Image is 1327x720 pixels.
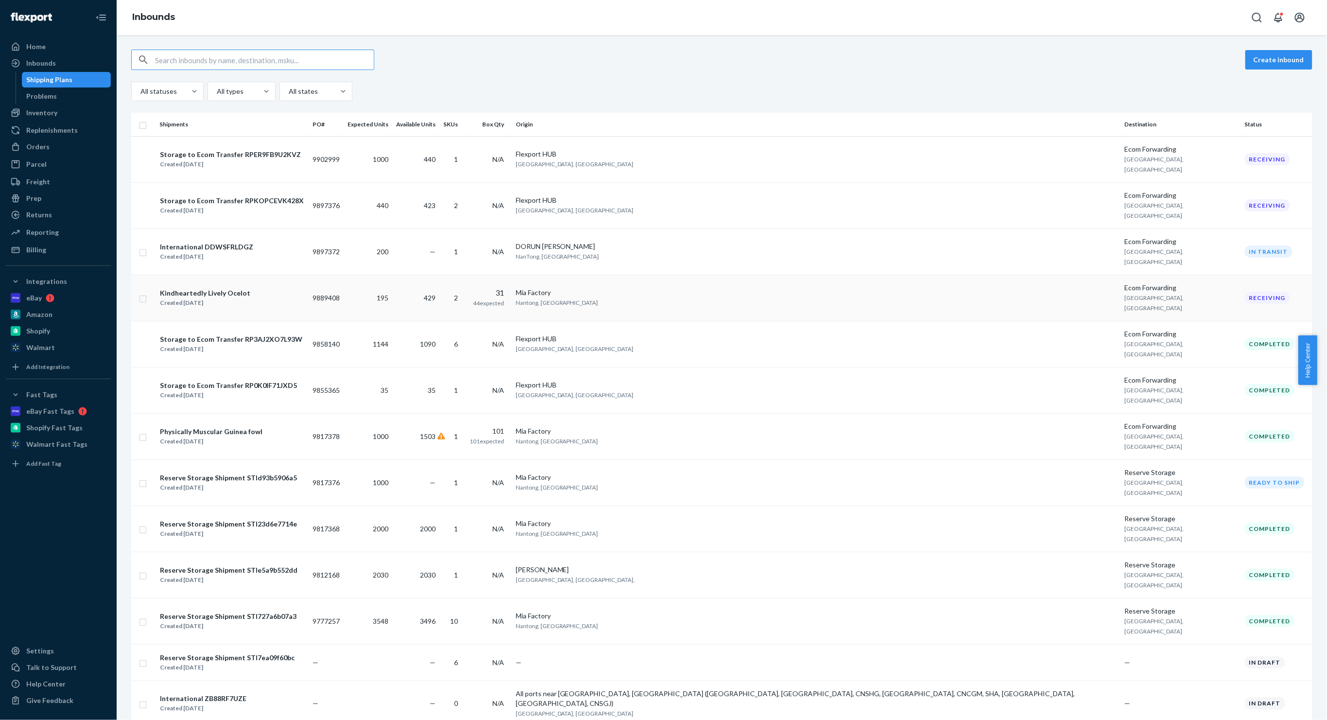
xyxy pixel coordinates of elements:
[1245,430,1295,442] div: Completed
[26,696,73,705] div: Give Feedback
[516,622,598,630] span: Nantong, [GEOGRAPHIC_DATA]
[309,459,344,506] td: 9817376
[516,207,634,214] span: [GEOGRAPHIC_DATA], [GEOGRAPHIC_DATA]
[6,456,111,472] a: Add Fast Tag
[492,155,504,163] span: N/A
[26,406,74,416] div: eBay Fast Tags
[160,663,295,672] div: Created [DATE]
[1125,421,1237,431] div: Ecom Forwarding
[6,387,111,403] button: Fast Tags
[26,326,50,336] div: Shopify
[1245,476,1305,489] div: Ready to ship
[516,611,1117,621] div: Mia Factory
[124,3,183,32] ol: breadcrumbs
[516,242,1117,251] div: DORUN [PERSON_NAME]
[1125,248,1184,265] span: [GEOGRAPHIC_DATA], [GEOGRAPHIC_DATA]
[160,206,304,215] div: Created [DATE]
[1298,335,1317,385] button: Help Center
[160,483,297,492] div: Created [DATE]
[430,658,436,667] span: —
[309,552,344,598] td: 9812168
[22,88,111,104] a: Problems
[160,298,250,308] div: Created [DATE]
[26,177,50,187] div: Freight
[309,367,344,413] td: 9855365
[91,8,111,27] button: Close Navigation
[373,155,388,163] span: 1000
[377,294,388,302] span: 195
[1290,8,1310,27] button: Open account menu
[1125,433,1184,450] span: [GEOGRAPHIC_DATA], [GEOGRAPHIC_DATA]
[309,413,344,459] td: 9817378
[454,432,458,440] span: 1
[492,478,504,487] span: N/A
[470,287,504,299] div: 31
[428,386,436,394] span: 35
[140,87,140,96] input: All statuses
[26,679,66,689] div: Help Center
[1125,571,1184,589] span: [GEOGRAPHIC_DATA], [GEOGRAPHIC_DATA]
[6,643,111,659] a: Settings
[420,617,436,625] span: 3496
[512,113,1121,136] th: Origin
[160,159,301,169] div: Created [DATE]
[6,323,111,339] a: Shopify
[1121,113,1241,136] th: Destination
[470,426,504,436] div: 101
[160,621,297,631] div: Created [DATE]
[160,437,262,446] div: Created [DATE]
[160,653,295,663] div: Reserve Storage Shipment STI7ea09f60bc
[420,571,436,579] span: 2030
[516,391,634,399] span: [GEOGRAPHIC_DATA], [GEOGRAPHIC_DATA]
[26,125,78,135] div: Replenishments
[6,274,111,289] button: Integrations
[26,142,50,152] div: Orders
[430,699,436,707] span: —
[160,473,297,483] div: Reserve Storage Shipment STId93b5906a5
[381,386,388,394] span: 35
[6,420,111,436] a: Shopify Fast Tags
[1125,156,1184,173] span: [GEOGRAPHIC_DATA], [GEOGRAPHIC_DATA]
[1245,569,1295,581] div: Completed
[26,423,83,433] div: Shopify Fast Tags
[516,380,1117,390] div: Flexport HUB
[373,478,388,487] span: 1000
[516,576,635,583] span: [GEOGRAPHIC_DATA], [GEOGRAPHIC_DATA],
[473,299,504,307] span: 44 expected
[160,703,246,713] div: Created [DATE]
[1125,479,1184,496] span: [GEOGRAPHIC_DATA], [GEOGRAPHIC_DATA]
[516,519,1117,528] div: Mia Factory
[1125,202,1184,219] span: [GEOGRAPHIC_DATA], [GEOGRAPHIC_DATA]
[160,565,297,575] div: Reserve Storage Shipment STIe5a9b552dd
[26,108,57,118] div: Inventory
[26,277,67,286] div: Integrations
[288,87,289,96] input: All states
[1245,615,1295,627] div: Completed
[160,390,297,400] div: Created [DATE]
[1125,658,1131,667] span: —
[1125,144,1237,154] div: Ecom Forwarding
[454,340,458,348] span: 6
[516,149,1117,159] div: Flexport HUB
[430,247,436,256] span: —
[1125,386,1184,404] span: [GEOGRAPHIC_DATA], [GEOGRAPHIC_DATA]
[454,155,458,163] span: 1
[516,710,634,717] span: [GEOGRAPHIC_DATA], [GEOGRAPHIC_DATA]
[1125,294,1184,312] span: [GEOGRAPHIC_DATA], [GEOGRAPHIC_DATA]
[1125,191,1237,200] div: Ecom Forwarding
[6,105,111,121] a: Inventory
[6,437,111,452] a: Walmart Fast Tags
[160,344,302,354] div: Created [DATE]
[1245,656,1285,668] div: In draft
[11,13,52,22] img: Flexport logo
[1125,525,1184,543] span: [GEOGRAPHIC_DATA], [GEOGRAPHIC_DATA]
[6,404,111,419] a: eBay Fast Tags
[516,160,634,168] span: [GEOGRAPHIC_DATA], [GEOGRAPHIC_DATA]
[454,658,458,667] span: 6
[492,386,504,394] span: N/A
[26,58,56,68] div: Inbounds
[450,617,458,625] span: 10
[6,676,111,692] a: Help Center
[1125,340,1184,358] span: [GEOGRAPHIC_DATA], [GEOGRAPHIC_DATA]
